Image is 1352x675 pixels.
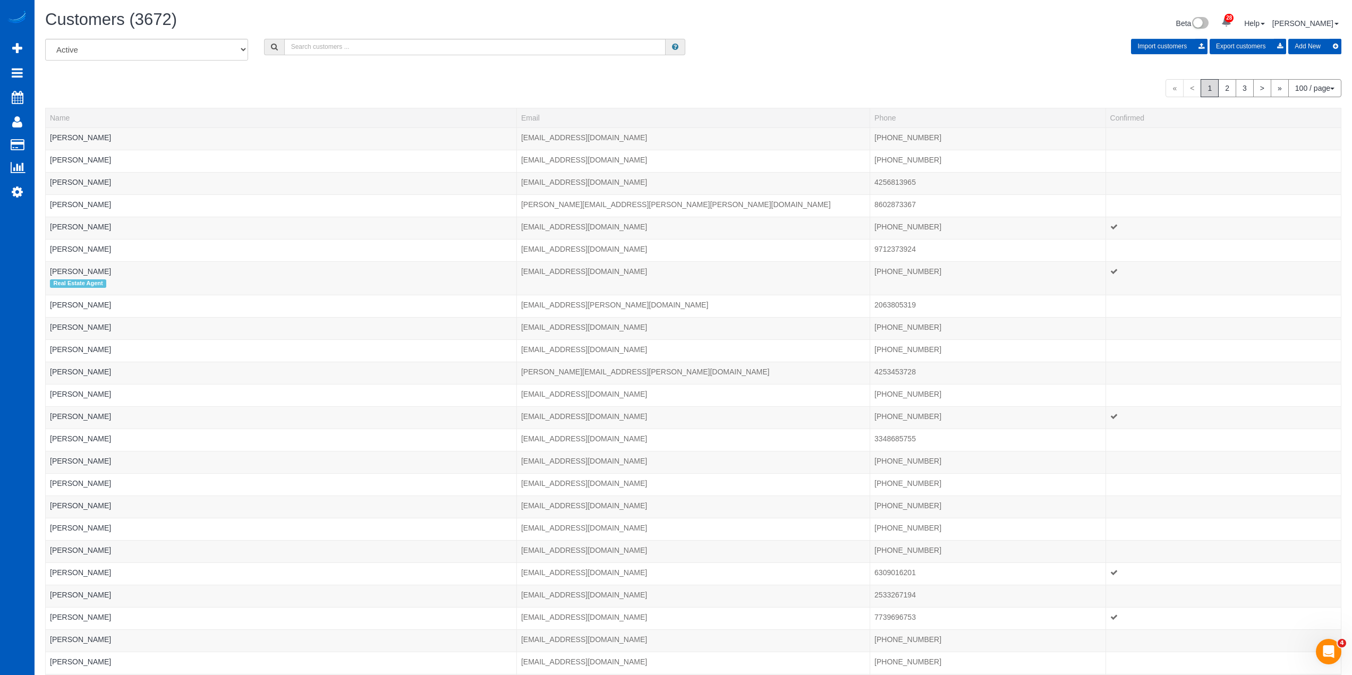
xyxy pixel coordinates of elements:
a: [PERSON_NAME] [50,613,111,621]
td: Name [46,317,517,339]
td: Email [516,562,870,585]
th: Email [516,108,870,127]
td: Confirmed [1106,150,1341,172]
td: Name [46,295,517,317]
td: Phone [870,451,1106,473]
img: Automaid Logo [6,11,28,25]
a: 3 [1236,79,1254,97]
div: Tags [50,377,512,380]
a: [PERSON_NAME] [50,479,111,488]
a: [PERSON_NAME] [50,156,111,164]
a: [PERSON_NAME] [50,178,111,186]
div: Tags [50,489,512,491]
div: Tags [50,645,512,647]
a: [PERSON_NAME] [50,200,111,209]
td: Name [46,473,517,495]
a: [PERSON_NAME] [50,223,111,231]
td: Name [46,384,517,406]
span: Customers (3672) [45,10,177,29]
td: Name [46,607,517,629]
td: Phone [870,562,1106,585]
button: 100 / page [1288,79,1341,97]
div: Tags [50,277,512,290]
td: Confirmed [1106,629,1341,652]
td: Phone [870,194,1106,217]
td: Confirmed [1106,261,1341,295]
a: [PERSON_NAME] [50,546,111,554]
a: [PERSON_NAME] [50,323,111,331]
div: Tags [50,399,512,402]
a: Help [1244,19,1265,28]
td: Email [516,295,870,317]
td: Email [516,495,870,518]
div: Tags [50,600,512,603]
a: 28 [1216,11,1237,34]
a: Beta [1176,19,1209,28]
td: Name [46,127,517,150]
div: Tags [50,533,512,536]
td: Name [46,261,517,295]
td: Name [46,585,517,607]
div: Tags [50,232,512,235]
td: Name [46,429,517,451]
td: Phone [870,429,1106,451]
td: Phone [870,295,1106,317]
td: Confirmed [1106,585,1341,607]
td: Phone [870,473,1106,495]
td: Name [46,652,517,674]
td: Email [516,607,870,629]
a: [PERSON_NAME] [50,457,111,465]
div: Tags [50,511,512,514]
a: [PERSON_NAME] [50,591,111,599]
a: [PERSON_NAME] [50,635,111,644]
th: Phone [870,108,1106,127]
button: Import customers [1131,39,1208,54]
td: Email [516,194,870,217]
td: Phone [870,217,1106,239]
td: Email [516,261,870,295]
td: Phone [870,585,1106,607]
td: Email [516,629,870,652]
div: Tags [50,310,512,313]
td: Confirmed [1106,339,1341,362]
td: Confirmed [1106,473,1341,495]
span: < [1183,79,1201,97]
div: Tags [50,622,512,625]
button: Add New [1288,39,1341,54]
div: Tags [50,667,512,670]
div: Tags [50,422,512,424]
td: Phone [870,518,1106,540]
a: [PERSON_NAME] [50,412,111,421]
div: Tags [50,444,512,447]
td: Email [516,239,870,261]
a: > [1253,79,1271,97]
th: Name [46,108,517,127]
td: Email [516,540,870,562]
a: [PERSON_NAME] [50,345,111,354]
td: Confirmed [1106,495,1341,518]
a: [PERSON_NAME] [50,267,111,276]
td: Name [46,150,517,172]
td: Name [46,540,517,562]
td: Confirmed [1106,652,1341,674]
td: Email [516,362,870,384]
a: [PERSON_NAME] [50,501,111,510]
a: 2 [1218,79,1236,97]
td: Confirmed [1106,127,1341,150]
a: [PERSON_NAME] [1272,19,1339,28]
td: Name [46,406,517,429]
td: Phone [870,317,1106,339]
input: Search customers ... [284,39,666,55]
a: [PERSON_NAME] [50,390,111,398]
td: Phone [870,495,1106,518]
a: [PERSON_NAME] [50,434,111,443]
div: Tags [50,254,512,257]
td: Confirmed [1106,451,1341,473]
td: Phone [870,127,1106,150]
span: 1 [1201,79,1219,97]
a: [PERSON_NAME] [50,568,111,577]
td: Name [46,217,517,239]
td: Name [46,629,517,652]
div: Tags [50,187,512,190]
